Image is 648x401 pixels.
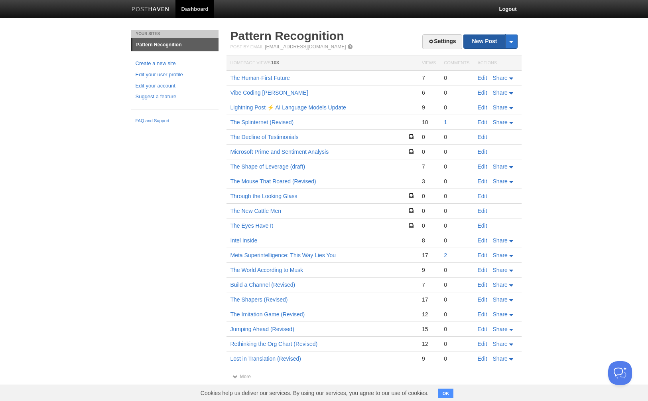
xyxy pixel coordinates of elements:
iframe: Help Scout Beacon - Open [608,361,632,385]
div: 0 [444,178,469,185]
div: 0 [444,266,469,274]
div: 0 [422,133,436,141]
a: Edit [478,237,487,244]
div: 9 [422,266,436,274]
a: Pattern Recognition [132,38,219,51]
th: Actions [474,56,522,71]
div: 0 [444,311,469,318]
div: 3 [422,178,436,185]
div: 0 [444,133,469,141]
button: OK [438,389,454,398]
div: 0 [444,326,469,333]
div: 17 [422,252,436,259]
a: Settings [422,34,462,49]
a: Jumping Ahead (Revised) [230,326,294,332]
a: Meta Superintelligence: This Way Lies You [230,252,336,258]
div: 15 [422,326,436,333]
a: FAQ and Support [136,117,214,125]
span: Share [493,341,508,347]
span: Share [493,296,508,303]
span: Share [493,163,508,170]
span: Post by Email [230,44,264,49]
a: Edit [478,311,487,318]
span: Share [493,252,508,258]
div: 7 [422,281,436,288]
a: Edit [478,326,487,332]
div: 6 [422,89,436,96]
a: Edit [478,222,487,229]
a: Edit [478,163,487,170]
span: Share [493,326,508,332]
li: Your Sites [131,30,219,38]
div: 0 [444,148,469,155]
a: The Shape of Leverage (draft) [230,163,305,170]
a: The Splinternet (Revised) [230,119,294,125]
a: Vibe Coding [PERSON_NAME] [230,89,308,96]
a: The New Cattle Men [230,208,282,214]
a: Edit [478,104,487,111]
a: Lost in Translation (Revised) [230,355,301,362]
a: Intel Inside [230,237,258,244]
th: Comments [440,56,473,71]
div: 0 [422,222,436,229]
a: Edit [478,149,487,155]
div: 9 [422,104,436,111]
a: Build a Channel (Revised) [230,282,295,288]
a: Edit [478,252,487,258]
span: Share [493,237,508,244]
a: The World According to Musk [230,267,303,273]
span: Share [493,75,508,81]
a: 2 [444,252,447,258]
a: Edit [478,75,487,81]
div: 0 [444,296,469,303]
div: 0 [444,207,469,214]
div: 9 [422,355,436,362]
a: Through the Looking Glass [230,193,297,199]
div: 0 [444,355,469,362]
div: 0 [444,74,469,81]
img: Posthaven-bar [132,7,169,13]
a: Edit your user profile [136,71,214,79]
div: 0 [444,281,469,288]
th: Homepage Views [227,56,418,71]
a: Lightning Post ⚡️ AI Language Models Update [230,104,346,111]
span: Share [493,119,508,125]
a: Edit [478,178,487,185]
span: Share [493,89,508,96]
a: Pattern Recognition [230,29,344,42]
span: Share [493,267,508,273]
div: 17 [422,296,436,303]
a: Suggest a feature [136,93,214,101]
span: Share [493,104,508,111]
th: Views [418,56,440,71]
a: New Post [464,34,517,48]
a: [EMAIL_ADDRESS][DOMAIN_NAME] [265,44,346,50]
a: Edit [478,89,487,96]
a: Edit [478,193,487,199]
div: 7 [422,74,436,81]
div: 12 [422,340,436,347]
div: 0 [444,193,469,200]
span: Cookies help us deliver our services. By using our services, you agree to our use of cookies. [193,385,437,401]
a: Edit [478,341,487,347]
a: The Shapers (Revised) [230,296,288,303]
div: 8 [422,237,436,244]
div: 0 [444,89,469,96]
div: 0 [444,104,469,111]
span: Share [493,282,508,288]
a: The Decline of Testimonials [230,134,299,140]
a: The Imitation Game (Revised) [230,311,305,318]
span: Share [493,311,508,318]
a: More [232,374,251,379]
a: Edit [478,119,487,125]
div: 0 [444,340,469,347]
div: 0 [422,207,436,214]
div: 10 [422,119,436,126]
a: Rethinking the Org Chart (Revised) [230,341,318,347]
a: The Mouse That Roared (Revised) [230,178,316,185]
div: 0 [444,222,469,229]
a: Edit [478,296,487,303]
a: Edit your account [136,82,214,90]
a: Edit [478,355,487,362]
div: 7 [422,163,436,170]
